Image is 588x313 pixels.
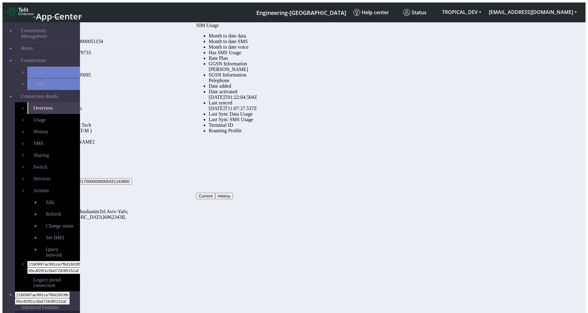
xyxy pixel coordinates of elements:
div: 32.126048 [54,226,193,231]
div: [DATE]T01:22:04.504Z [209,95,348,100]
span: Refresh [46,211,61,217]
button: Current [196,193,215,199]
img: logo-telit-cinterion-gw-new.png [7,7,33,16]
div: CDP name [54,78,193,83]
div: Month to date voice [209,44,348,50]
div: MSISDN [54,67,193,72]
div: Shared with [54,167,193,173]
div: [DATE]T11:07:27.537Z [209,106,348,111]
span: 6962343 [104,214,122,220]
div: Last synced [209,100,348,106]
img: knowledge.svg [353,9,360,16]
a: Change status [40,220,80,232]
span: Switch [33,164,47,170]
a: Home [15,42,80,54]
div: SIM details [41,23,193,28]
div: Longitude [54,231,193,237]
span: Tel Aviv-Yafo, [99,209,129,214]
span: Help center [353,9,389,16]
div: Has SMS Usage [209,50,348,55]
span: IL [122,214,126,220]
span: Legacy portal connection [33,277,61,288]
span: Sharing [33,152,49,158]
div: Date activated [209,89,348,95]
div: IMSI [54,55,193,61]
div: Rate Plan [209,55,348,61]
div: [PERSON_NAME] [209,67,348,72]
span: SMS [33,141,43,146]
a: Help center [351,7,401,18]
a: Edit [40,196,80,208]
div: Terminal ID [209,122,348,128]
div: 34.838504 [54,237,193,242]
span: Change status [46,223,73,228]
a: Connections [15,55,80,66]
div: Telit [54,83,193,89]
a: Connection details [15,90,80,102]
div: Date added [209,83,348,89]
span: App Center [36,11,82,22]
div: Pelephone [209,78,348,83]
a: Overview [27,102,80,114]
div: Last Sync SMS Usage [209,117,348,122]
div: [DOMAIN_NAME] [54,139,193,145]
div: Roaming Profile [209,128,348,134]
span: History [33,129,48,134]
div: Multi IMSI [54,61,193,67]
div: In Session [54,100,193,106]
a: Switch [27,161,80,173]
a: Usage [27,114,80,126]
div: Address [54,203,193,209]
a: Your current platform instance [256,7,346,18]
a: Set IMEI [40,232,80,244]
button: History [215,193,233,199]
div: Status [54,89,193,95]
span: 89033023312170000000005421143800 [56,179,130,184]
span: Services [33,176,50,181]
a: Actions [27,185,80,196]
div: SIM Usage [196,23,348,28]
div: Security tags [54,161,193,167]
div: 467191206005095 [54,72,193,78]
span: Set IMEI [46,235,64,240]
span: Overview [33,105,53,111]
div: Fix type [54,242,193,248]
span: Query network [46,247,62,258]
span: Engineering-[GEOGRAPHIC_DATA] [256,9,346,16]
span: Map [37,82,45,87]
a: Status [401,7,438,18]
div: SKU [54,156,193,161]
div: Latitude [54,220,193,226]
div: Month to date SMS [209,39,348,44]
a: Services [27,173,80,185]
div: APN [54,134,193,139]
div: Customer [54,145,193,150]
a: Map [27,78,80,90]
div: 89358151000000051154 [54,39,193,44]
div: GGSN Information [209,61,348,67]
div: IP Address [54,150,193,156]
span: Edit [46,200,54,205]
div: 4G (LTE /CAT-M ) [54,128,193,134]
button: [EMAIL_ADDRESS][DOMAIN_NAME] [485,7,581,18]
div: ICCID [54,33,193,39]
span: Usage [33,117,46,122]
div: Last Sync Data Usage [209,111,348,117]
a: Sharing [27,149,80,161]
span: Connection details [21,94,58,99]
div: SGSN Information [209,72,348,78]
span: Actions [33,188,49,193]
div: 359206100879733 [54,50,193,55]
div: IMEI [54,44,193,50]
span: List [37,70,43,75]
span: Status [403,9,427,16]
div: Month to date data [209,33,348,39]
a: List [27,67,80,78]
div: EID [54,173,193,178]
img: status.svg [403,9,410,16]
span: Advanced Features [21,305,59,310]
a: Connectivity Management [15,25,80,42]
span: Connections [21,58,46,63]
div: LOCATION [41,193,193,198]
button: TROPICAL_DEV [438,7,485,18]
